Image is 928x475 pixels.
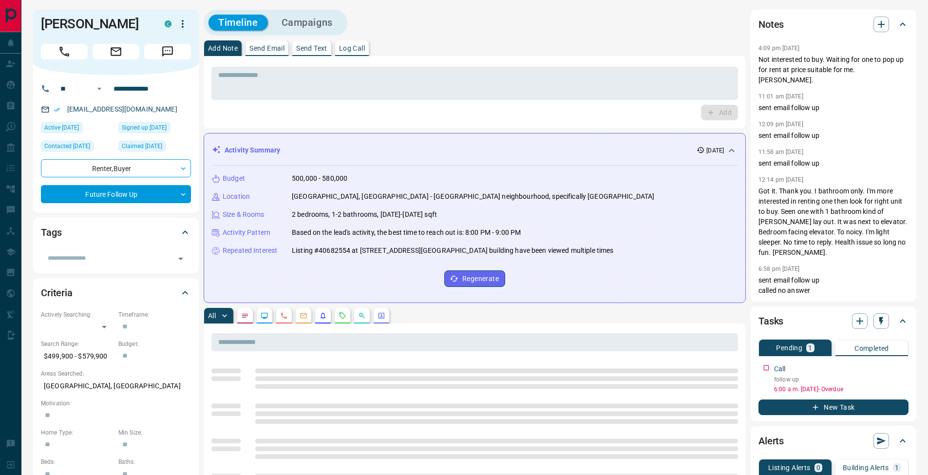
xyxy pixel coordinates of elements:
[41,141,114,154] div: Fri Feb 21 2025
[41,285,73,301] h2: Criteria
[292,246,613,256] p: Listing #40682554 at [STREET_ADDRESS][GEOGRAPHIC_DATA] building have been viewed multiple times
[41,44,88,59] span: Call
[41,457,114,466] p: Beds:
[758,45,800,52] p: 4:09 pm [DATE]
[41,369,191,378] p: Areas Searched:
[41,281,191,304] div: Criteria
[758,103,909,113] p: sent email follow up
[758,149,803,155] p: 11:58 am [DATE]
[261,312,268,320] svg: Lead Browsing Activity
[174,252,188,266] button: Open
[300,312,307,320] svg: Emails
[249,45,284,52] p: Send Email
[41,428,114,437] p: Home Type:
[758,399,909,415] button: New Task
[339,45,365,52] p: Log Call
[444,270,505,287] button: Regenerate
[272,15,342,31] button: Campaigns
[41,159,191,177] div: Renter , Buyer
[758,158,909,169] p: sent email follow up
[758,55,909,85] p: Not interested to buy. Waiting for one to pop up for rent at price suitable for me. [PERSON_NAME].
[816,464,820,471] p: 0
[54,106,60,113] svg: Email Verified
[208,312,216,319] p: All
[41,122,114,136] div: Tue Jul 29 2025
[808,344,812,351] p: 1
[41,16,150,32] h1: [PERSON_NAME]
[758,131,909,141] p: sent email follow up
[758,266,800,272] p: 6:58 pm [DATE]
[758,313,783,329] h2: Tasks
[706,146,724,155] p: [DATE]
[280,312,288,320] svg: Calls
[241,312,249,320] svg: Notes
[41,310,114,319] p: Actively Searching:
[774,375,909,384] p: follow up
[758,186,909,258] p: Got it. Thank you. I bathroom only. I'm more interested in renting one then look for right unit t...
[758,275,909,296] p: sent email follow up called no answer
[118,340,191,348] p: Budget:
[758,433,784,449] h2: Alerts
[292,191,654,202] p: [GEOGRAPHIC_DATA], [GEOGRAPHIC_DATA] - [GEOGRAPHIC_DATA] neighbourhood, specifically [GEOGRAPHIC_...
[208,45,238,52] p: Add Note
[208,15,268,31] button: Timeline
[118,457,191,466] p: Baths:
[118,122,191,136] div: Wed Jul 27 2022
[758,93,803,100] p: 11:01 am [DATE]
[223,173,245,184] p: Budget
[758,429,909,453] div: Alerts
[758,176,803,183] p: 12:14 pm [DATE]
[223,246,277,256] p: Repeated Interest
[118,141,191,154] div: Tue Feb 18 2025
[292,209,437,220] p: 2 bedrooms, 1-2 bathrooms, [DATE]-[DATE] sqft
[44,141,90,151] span: Contacted [DATE]
[758,121,803,128] p: 12:09 pm [DATE]
[122,123,167,133] span: Signed up [DATE]
[768,464,811,471] p: Listing Alerts
[358,312,366,320] svg: Opportunities
[296,45,327,52] p: Send Text
[41,185,191,203] div: Future Follow Up
[292,173,347,184] p: 500,000 - 580,000
[118,310,191,319] p: Timeframe:
[41,225,61,240] h2: Tags
[774,385,909,394] p: 6:00 a.m. [DATE] - Overdue
[212,141,738,159] div: Activity Summary[DATE]
[67,105,177,113] a: [EMAIL_ADDRESS][DOMAIN_NAME]
[44,123,79,133] span: Active [DATE]
[122,141,162,151] span: Claimed [DATE]
[118,428,191,437] p: Min Size:
[774,364,786,374] p: Call
[223,228,270,238] p: Activity Pattern
[319,312,327,320] svg: Listing Alerts
[225,145,280,155] p: Activity Summary
[292,228,521,238] p: Based on the lead's activity, the best time to reach out is: 8:00 PM - 9:00 PM
[41,378,191,394] p: [GEOGRAPHIC_DATA], [GEOGRAPHIC_DATA]
[223,191,250,202] p: Location
[41,348,114,364] p: $499,900 - $579,900
[758,13,909,36] div: Notes
[93,44,139,59] span: Email
[339,312,346,320] svg: Requests
[94,83,105,95] button: Open
[758,309,909,333] div: Tasks
[41,340,114,348] p: Search Range:
[895,464,899,471] p: 1
[41,221,191,244] div: Tags
[843,464,889,471] p: Building Alerts
[165,20,171,27] div: condos.ca
[223,209,265,220] p: Size & Rooms
[776,344,802,351] p: Pending
[41,399,191,408] p: Motivation:
[378,312,385,320] svg: Agent Actions
[758,17,784,32] h2: Notes
[854,345,889,352] p: Completed
[144,44,191,59] span: Message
